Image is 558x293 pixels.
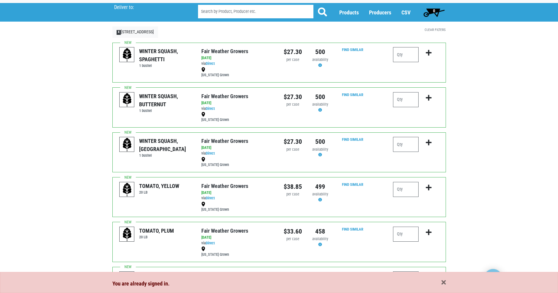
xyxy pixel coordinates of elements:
[342,227,363,231] a: Find Similar
[139,108,192,113] h6: 1 bushel
[201,202,205,207] img: map_marker-0e94453035b3232a4d21701695807de9.png
[311,271,329,281] div: 399
[201,190,274,196] div: [DATE]
[114,3,187,11] span: Market 32, Torrington #156, 156
[311,137,329,146] div: 500
[201,112,205,117] img: map_marker-0e94453035b3232a4d21701695807de9.png
[201,195,274,201] div: via
[201,55,274,61] div: [DATE]
[433,8,435,13] span: 0
[120,272,135,287] img: placeholder-variety-43d6402dacf2d531de610a020419775a.svg
[120,182,135,197] img: placeholder-variety-43d6402dacf2d531de610a020419775a.svg
[139,235,174,239] h6: 20 LB
[120,47,135,62] img: placeholder-variety-43d6402dacf2d531de610a020419775a.svg
[284,57,302,63] div: per case
[339,9,359,16] a: Products
[201,100,274,106] div: [DATE]
[206,151,215,156] a: Direct
[369,9,391,16] a: Producers
[120,92,135,107] img: placeholder-variety-43d6402dacf2d531de610a020419775a.svg
[139,137,192,153] div: WINTER SQUASH, [GEOGRAPHIC_DATA]
[201,151,274,156] div: via
[201,183,248,189] a: Fair Weather Growers
[284,92,302,102] div: $27.30
[139,227,174,235] div: TOMATO, PLUM
[201,240,274,246] div: via
[284,47,302,57] div: $27.30
[201,156,274,168] div: [US_STATE] Grown
[393,47,419,62] input: Qty
[201,201,274,213] div: [US_STATE] Grown
[311,227,329,236] div: 458
[342,182,363,187] a: Find Similar
[312,147,328,152] span: availability
[393,271,419,286] input: Qty
[139,182,179,190] div: TOMATO, YELLOW
[342,47,363,52] a: Find Similar
[393,182,419,197] input: Qty
[393,227,419,242] input: Qty
[201,93,248,99] a: Fair Weather Growers
[342,272,363,276] a: Find Similar
[201,48,248,54] a: Fair Weather Growers
[393,92,419,107] input: Qty
[284,102,302,107] div: per case
[139,63,192,68] h6: 1 bushel
[311,92,329,102] div: 500
[425,28,446,32] a: Clear Filters
[201,106,274,112] div: via
[120,227,135,242] img: placeholder-variety-43d6402dacf2d531de610a020419775a.svg
[284,271,302,281] div: $36.75
[284,182,302,192] div: $38.85
[206,196,215,200] a: Direct
[342,137,363,142] a: Find Similar
[201,228,248,234] a: Fair Weather Growers
[201,67,205,72] img: map_marker-0e94453035b3232a4d21701695807de9.png
[114,5,183,11] p: Deliver to:
[421,6,447,18] a: 0
[201,157,205,162] img: map_marker-0e94453035b3232a4d21701695807de9.png
[198,5,313,18] input: Search by Product, Producer etc.
[311,182,329,192] div: 499
[201,246,205,251] img: map_marker-0e94453035b3232a4d21701695807de9.png
[117,30,121,35] span: X
[139,271,178,279] div: TOMATO, NATIVE
[201,67,274,78] div: [US_STATE] Grown
[312,102,328,107] span: availability
[284,147,302,153] div: per case
[139,47,192,63] div: WINTER SQUASH, SPAGHETTI
[139,190,179,195] h6: 20 LB
[201,235,274,240] div: [DATE]
[312,237,328,241] span: availability
[311,47,329,57] div: 500
[206,241,215,245] a: Direct
[112,279,446,288] div: You are already signed in.
[120,137,135,152] img: placeholder-variety-43d6402dacf2d531de610a020419775a.svg
[342,92,363,97] a: Find Similar
[284,192,302,197] div: per case
[284,227,302,236] div: $33.60
[312,57,328,62] span: availability
[284,236,302,242] div: per case
[393,137,419,152] input: Qty
[312,192,328,196] span: availability
[401,9,410,16] a: CSV
[206,106,215,111] a: Direct
[112,26,158,38] a: X[STREET_ADDRESS]
[201,112,274,123] div: [US_STATE] Grown
[206,61,215,66] a: Direct
[284,137,302,146] div: $27.30
[139,92,192,108] div: WINTER SQUASH, BUTTERNUT
[201,246,274,258] div: [US_STATE] Grown
[201,138,248,144] a: Fair Weather Growers
[201,145,274,151] div: [DATE]
[201,61,274,67] div: via
[139,153,192,158] h6: 1 bushel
